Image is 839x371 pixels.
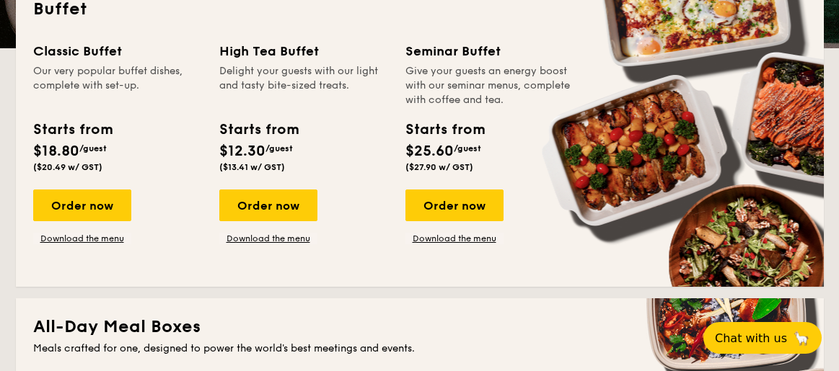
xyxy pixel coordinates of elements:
[33,233,131,244] a: Download the menu
[219,64,388,107] div: Delight your guests with our light and tasty bite-sized treats.
[219,143,265,160] span: $12.30
[33,162,102,172] span: ($20.49 w/ GST)
[405,162,473,172] span: ($27.90 w/ GST)
[33,119,112,140] div: Starts from
[405,64,574,107] div: Give your guests an energy boost with our seminar menus, complete with coffee and tea.
[33,341,807,356] div: Meals crafted for one, designed to power the world's best meetings and events.
[405,189,504,221] div: Order now
[33,143,79,160] span: $18.80
[405,41,574,61] div: Seminar Buffet
[219,233,317,244] a: Download the menu
[793,330,810,347] span: 🦙
[454,143,481,153] span: /guest
[715,331,787,345] span: Chat with us
[219,41,388,61] div: High Tea Buffet
[219,162,285,172] span: ($13.41 w/ GST)
[33,316,807,339] h2: All-Day Meal Boxes
[265,143,293,153] span: /guest
[219,119,298,140] div: Starts from
[405,119,484,140] div: Starts from
[79,143,107,153] span: /guest
[405,233,504,244] a: Download the menu
[703,322,822,354] button: Chat with us🦙
[219,189,317,221] div: Order now
[33,189,131,221] div: Order now
[405,143,454,160] span: $25.60
[33,41,202,61] div: Classic Buffet
[33,64,202,107] div: Our very popular buffet dishes, complete with set-up.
